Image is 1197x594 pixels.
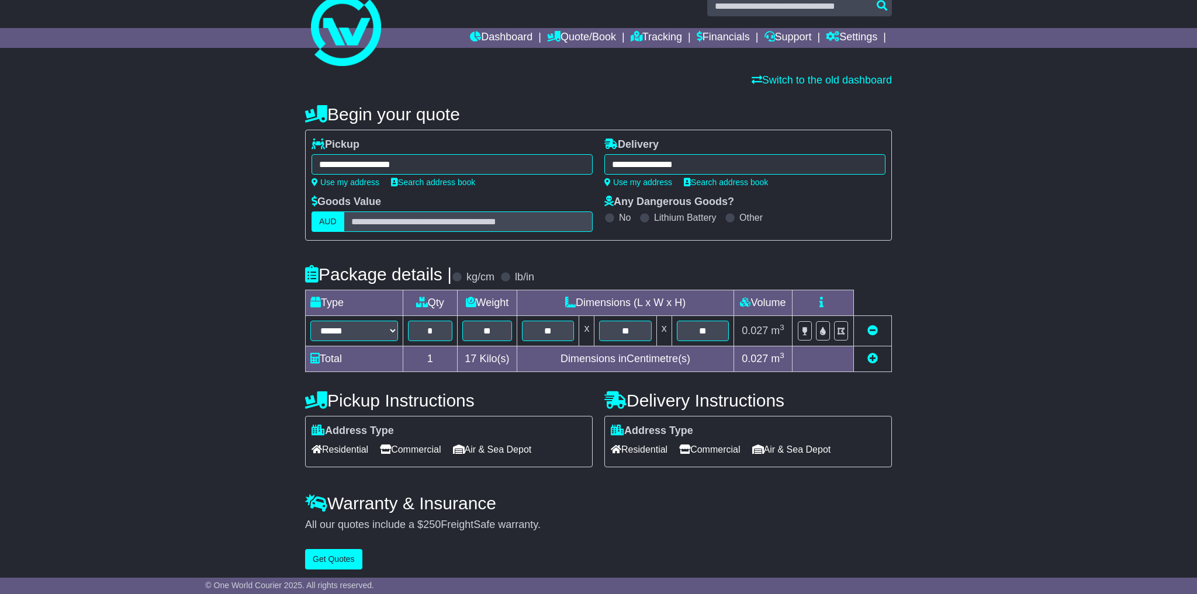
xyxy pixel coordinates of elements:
a: Financials [697,28,750,48]
sup: 3 [780,323,784,332]
label: Address Type [312,425,394,437]
a: Support [764,28,812,48]
span: 0.027 [742,353,768,364]
td: Dimensions (L x W x H) [517,290,734,316]
td: x [656,316,672,346]
label: Any Dangerous Goods? [604,196,734,209]
td: 1 [403,346,458,372]
label: AUD [312,211,344,232]
td: Qty [403,290,458,316]
span: 250 [423,519,441,530]
span: Residential [611,440,667,458]
a: Search address book [391,178,475,187]
td: x [579,316,594,346]
td: Kilo(s) [457,346,517,372]
h4: Warranty & Insurance [305,494,892,513]
label: Lithium Battery [654,212,717,223]
span: m [771,353,784,364]
a: Dashboard [470,28,532,48]
span: Commercial [380,440,441,458]
label: Other [739,212,763,223]
a: Tracking [631,28,682,48]
a: Use my address [312,178,379,187]
a: Remove this item [867,325,878,336]
label: Address Type [611,425,693,437]
h4: Pickup Instructions [305,391,593,410]
td: Weight [457,290,517,316]
td: Total [306,346,403,372]
a: Switch to the old dashboard [752,74,892,86]
span: Commercial [679,440,740,458]
a: Use my address [604,178,672,187]
sup: 3 [780,351,784,360]
a: Add new item [867,353,878,364]
span: Residential [312,440,368,458]
span: m [771,325,784,336]
h4: Delivery Instructions [604,391,892,410]
span: Air & Sea Depot [453,440,532,458]
h4: Begin your quote [305,105,892,124]
a: Settings [826,28,877,48]
span: © One World Courier 2025. All rights reserved. [205,581,374,590]
label: Pickup [312,138,359,151]
h4: Package details | [305,265,452,284]
button: Get Quotes [305,549,362,569]
a: Search address book [684,178,768,187]
td: Type [306,290,403,316]
div: All our quotes include a $ FreightSafe warranty. [305,519,892,532]
span: 17 [465,353,476,364]
label: Delivery [604,138,659,151]
label: Goods Value [312,196,381,209]
span: Air & Sea Depot [752,440,831,458]
td: Dimensions in Centimetre(s) [517,346,734,372]
label: kg/cm [466,271,494,284]
td: Volume [734,290,792,316]
a: Quote/Book [547,28,616,48]
label: lb/in [515,271,534,284]
label: No [619,212,631,223]
span: 0.027 [742,325,768,336]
